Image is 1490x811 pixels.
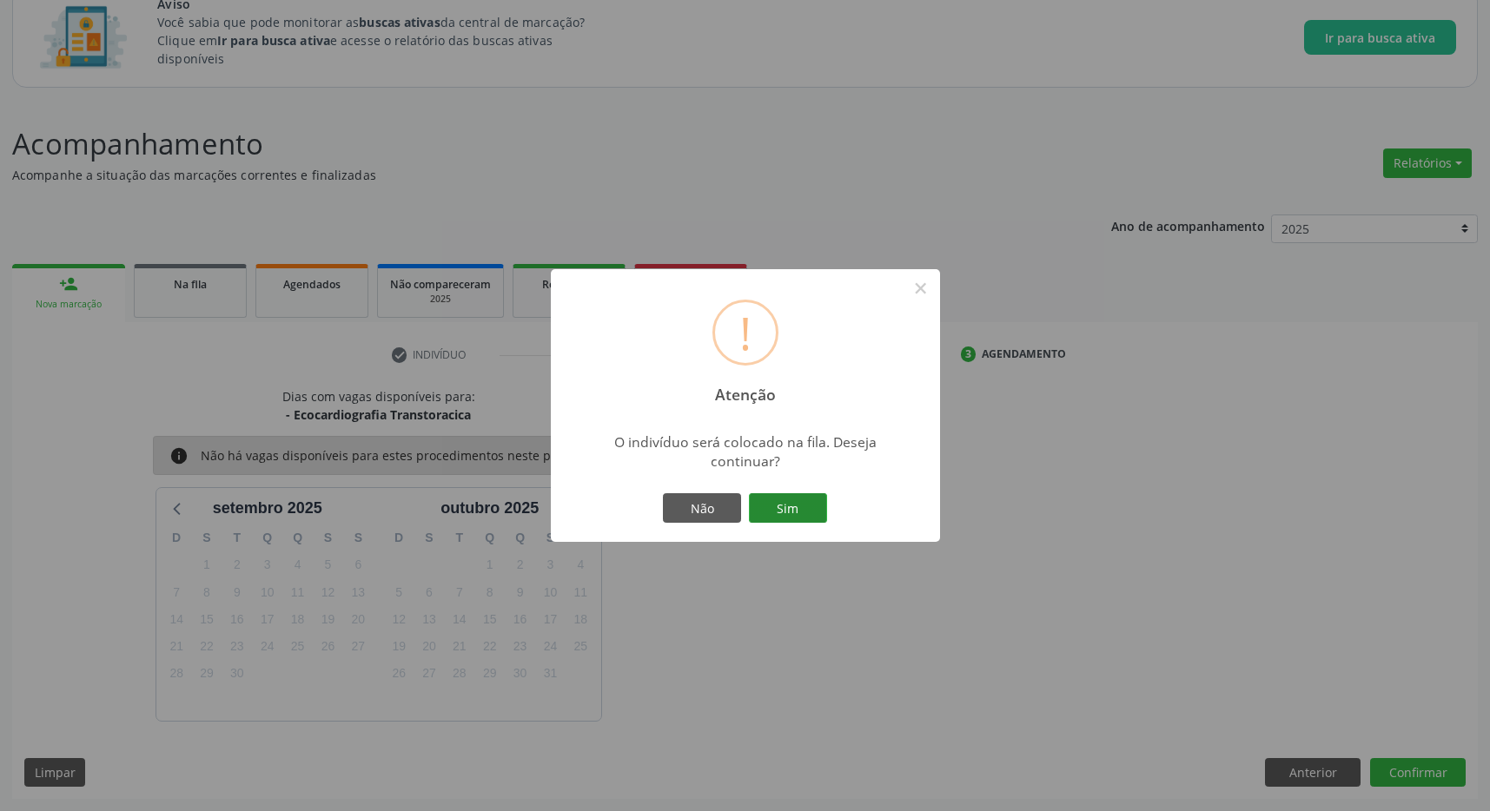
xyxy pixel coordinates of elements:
div: ! [739,302,752,363]
button: Close this dialog [906,274,936,303]
button: Sim [749,493,827,523]
button: Não [663,493,741,523]
div: O indivíduo será colocado na fila. Deseja continuar? [592,432,898,471]
h2: Atenção [699,373,791,404]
